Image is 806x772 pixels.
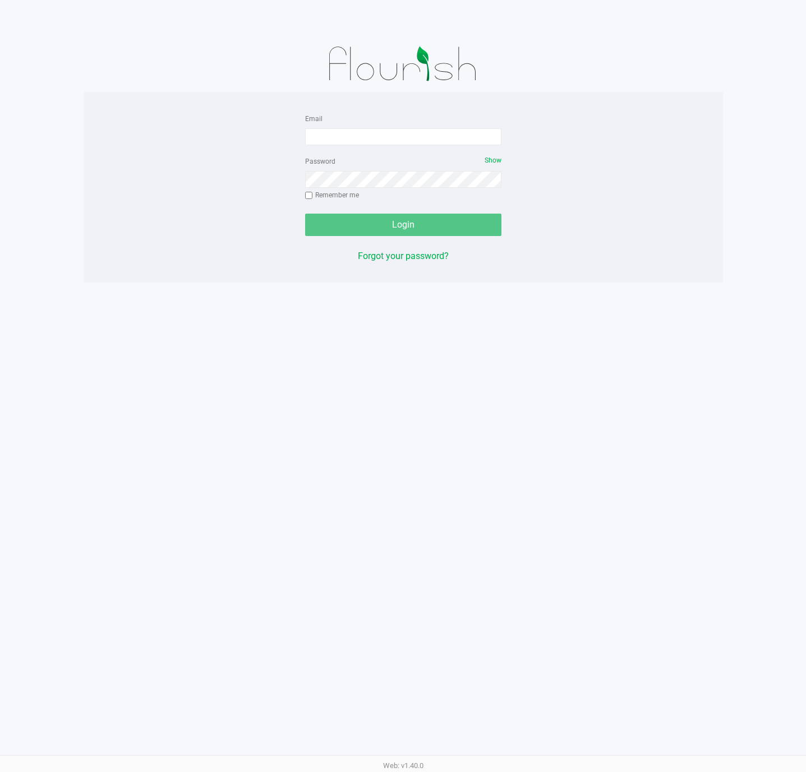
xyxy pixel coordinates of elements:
[485,156,501,164] span: Show
[305,114,323,124] label: Email
[383,761,423,770] span: Web: v1.40.0
[358,249,449,263] button: Forgot your password?
[305,192,313,200] input: Remember me
[305,190,359,200] label: Remember me
[305,156,335,167] label: Password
